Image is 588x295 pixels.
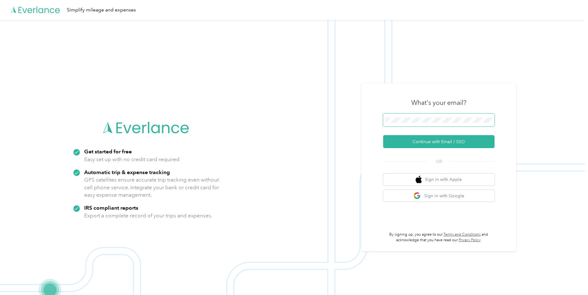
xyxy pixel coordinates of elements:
img: apple logo [416,176,422,183]
strong: Get started for free [84,148,132,155]
button: Continue with Email / SSO [383,135,495,148]
div: Simplify mileage and expenses [67,6,136,14]
strong: Automatic trip & expense tracking [84,169,170,175]
h3: What's your email? [411,98,466,107]
p: Easy set up with no credit card required [84,156,179,163]
button: apple logoSign in with Apple [383,173,495,186]
p: By signing up, you agree to our and acknowledge that you have read our . [383,232,495,243]
p: GPS satellites ensure accurate trip tracking even without cell phone service. Integrate your bank... [84,176,219,199]
strong: IRS compliant reports [84,204,138,211]
img: google logo [413,192,421,200]
a: Terms and Conditions [443,232,481,237]
p: Export a complete record of your trips and expenses. [84,212,212,220]
button: google logoSign in with Google [383,190,495,202]
a: Privacy Policy [459,238,481,242]
span: OR [428,158,450,165]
